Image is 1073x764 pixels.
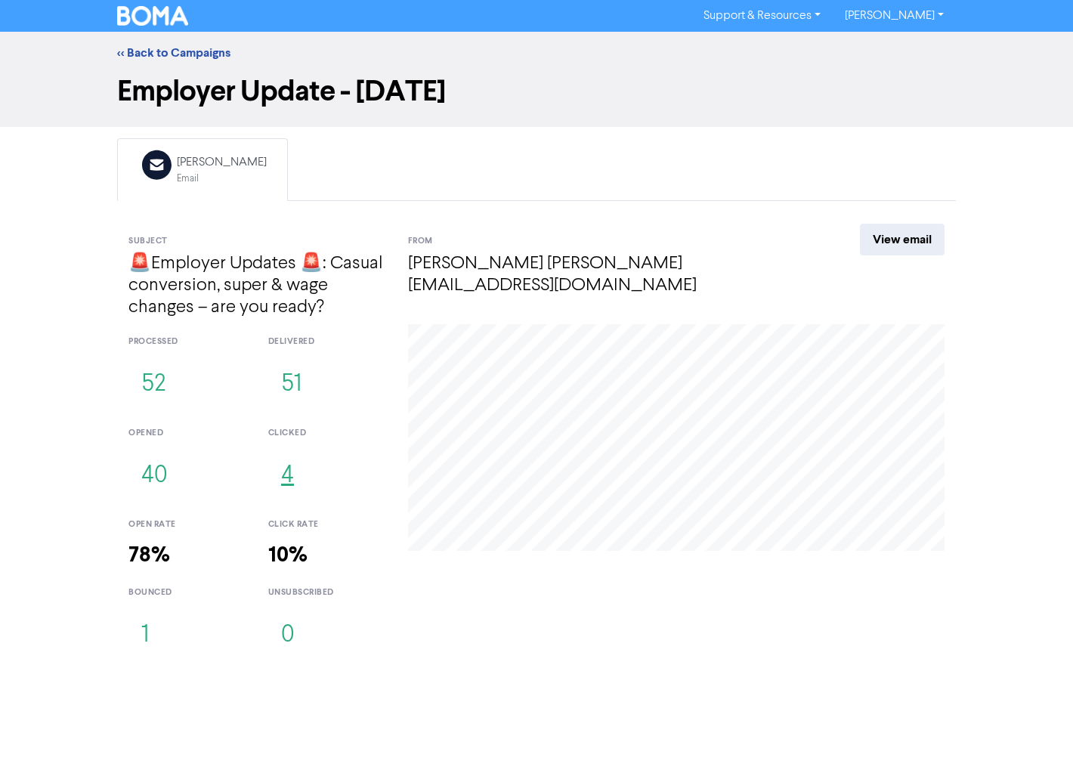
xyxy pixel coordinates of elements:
[128,253,385,318] h4: 🚨Employer Updates 🚨: Casual conversion, super & wage changes – are you ready?
[268,336,385,348] div: delivered
[128,451,181,501] button: 40
[128,518,246,531] div: open rate
[177,153,267,172] div: [PERSON_NAME]
[408,253,805,297] h4: [PERSON_NAME] [PERSON_NAME][EMAIL_ADDRESS][DOMAIN_NAME]
[128,360,178,410] button: 52
[177,172,267,186] div: Email
[128,336,246,348] div: processed
[128,611,162,660] button: 1
[117,6,188,26] img: BOMA Logo
[128,542,170,568] strong: 78%
[997,691,1073,764] iframe: Chat Widget
[833,4,956,28] a: [PERSON_NAME]
[268,360,314,410] button: 51
[128,427,246,440] div: opened
[117,45,230,60] a: << Back to Campaigns
[408,235,805,248] div: From
[128,235,385,248] div: Subject
[268,542,308,568] strong: 10%
[268,586,385,599] div: unsubscribed
[268,611,308,660] button: 0
[860,224,945,255] a: View email
[268,451,307,501] button: 4
[268,518,385,531] div: click rate
[691,4,833,28] a: Support & Resources
[128,586,246,599] div: bounced
[117,74,956,109] h1: Employer Update - [DATE]
[268,427,385,440] div: clicked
